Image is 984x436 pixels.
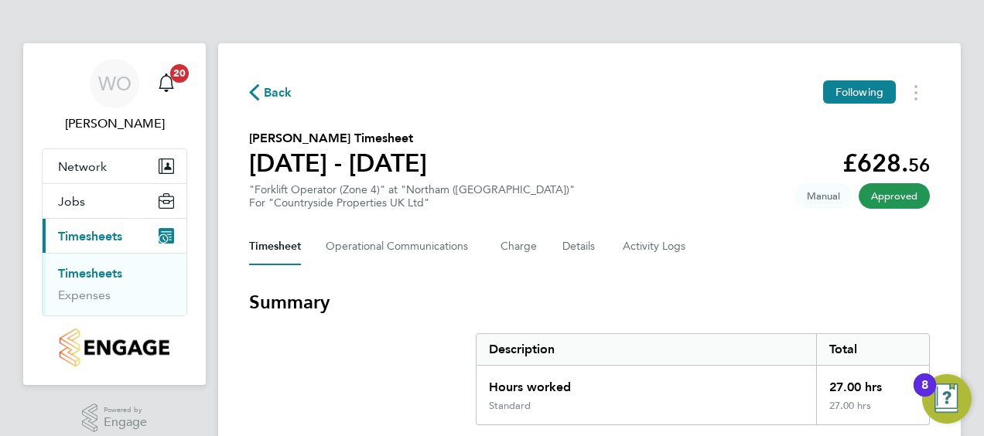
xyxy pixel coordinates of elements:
button: Timesheets Menu [902,80,930,104]
div: 27.00 hrs [816,366,929,400]
app-decimal: £628. [842,148,930,178]
button: Timesheet [249,228,301,265]
button: Timesheets [43,219,186,253]
span: Network [58,159,107,174]
button: Details [562,228,598,265]
button: Back [249,83,292,102]
a: 20 [151,59,182,108]
h2: [PERSON_NAME] Timesheet [249,129,427,148]
div: Description [477,334,816,365]
a: WO[PERSON_NAME] [42,59,187,133]
a: Powered byEngage [82,404,148,433]
span: Wayne Orchard [42,114,187,133]
span: Back [264,83,292,102]
span: Engage [104,416,147,429]
div: Total [816,334,929,365]
button: Jobs [43,184,186,218]
span: Timesheets [58,229,122,244]
button: Network [43,149,186,183]
div: Summary [476,333,930,425]
h3: Summary [249,290,930,315]
div: Hours worked [477,366,816,400]
span: WO [98,73,132,94]
span: This timesheet was manually created. [794,183,852,209]
span: 20 [170,64,189,83]
img: countryside-properties-logo-retina.png [60,329,169,366]
span: Powered by [104,404,147,417]
span: This timesheet has been approved. [859,183,930,209]
span: 56 [908,154,930,176]
button: Open Resource Center, 8 new notifications [922,374,972,424]
button: Activity Logs [623,228,688,265]
span: Following [835,85,883,99]
button: Following [823,80,896,104]
div: Timesheets [43,253,186,315]
h1: [DATE] - [DATE] [249,148,427,179]
a: Expenses [58,288,111,302]
span: Jobs [58,194,85,209]
div: For "Countryside Properties UK Ltd" [249,196,575,209]
div: 8 [921,385,928,405]
a: Go to home page [42,329,187,366]
div: "Forklift Operator (Zone 4)" at "Northam ([GEOGRAPHIC_DATA])" [249,183,575,209]
nav: Main navigation [23,43,206,385]
a: Timesheets [58,266,122,281]
button: Charge [501,228,538,265]
button: Operational Communications [326,228,476,265]
div: Standard [489,400,531,412]
div: 27.00 hrs [816,400,929,424]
